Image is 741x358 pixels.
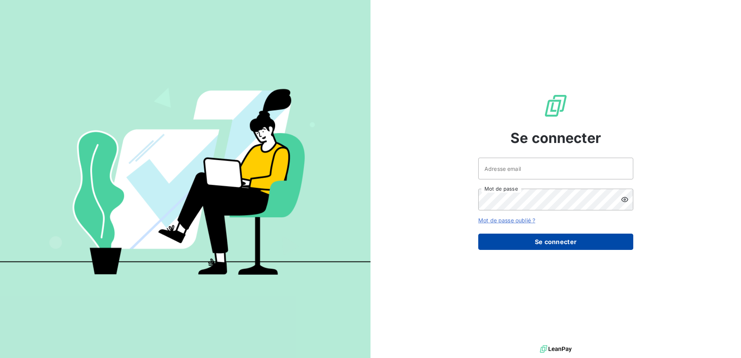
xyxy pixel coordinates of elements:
[510,127,601,148] span: Se connecter
[478,217,535,224] a: Mot de passe oublié ?
[543,93,568,118] img: Logo LeanPay
[478,234,633,250] button: Se connecter
[478,158,633,179] input: placeholder
[540,343,572,355] img: logo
